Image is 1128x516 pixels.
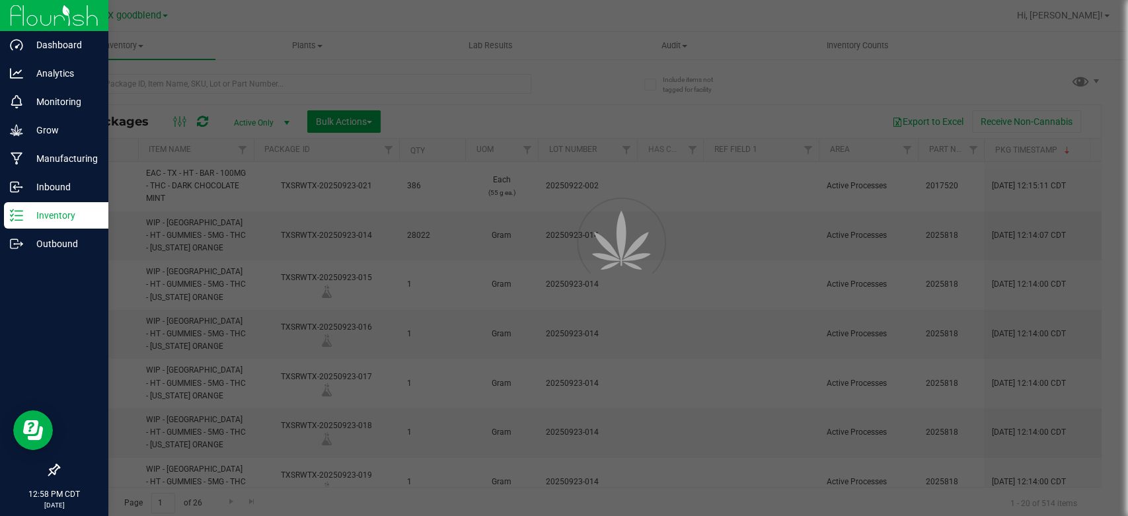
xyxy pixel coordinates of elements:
[6,500,102,510] p: [DATE]
[13,410,53,450] iframe: Resource center
[10,180,23,194] inline-svg: Inbound
[10,152,23,165] inline-svg: Manufacturing
[23,65,102,81] p: Analytics
[10,95,23,108] inline-svg: Monitoring
[23,151,102,166] p: Manufacturing
[23,207,102,223] p: Inventory
[10,124,23,137] inline-svg: Grow
[10,67,23,80] inline-svg: Analytics
[23,122,102,138] p: Grow
[10,38,23,52] inline-svg: Dashboard
[6,488,102,500] p: 12:58 PM CDT
[23,94,102,110] p: Monitoring
[10,209,23,222] inline-svg: Inventory
[23,236,102,252] p: Outbound
[10,237,23,250] inline-svg: Outbound
[23,37,102,53] p: Dashboard
[23,179,102,195] p: Inbound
